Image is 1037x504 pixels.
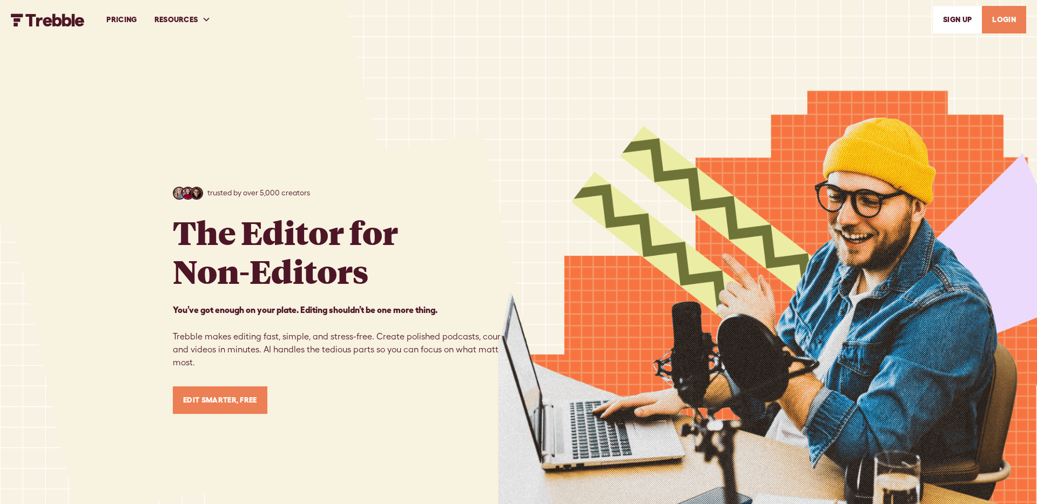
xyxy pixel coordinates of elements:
div: RESOURCES [146,1,220,38]
img: Trebble FM Logo [11,13,85,26]
p: trusted by over 5,000 creators [207,187,310,199]
a: home [11,12,85,26]
a: PRICING [98,1,145,38]
a: LOGIN [982,6,1026,33]
strong: You’ve got enough on your plate. Editing shouldn’t be one more thing. ‍ [173,305,437,315]
div: RESOURCES [154,14,198,25]
a: Edit Smarter, Free [173,386,267,414]
h1: The Editor for Non-Editors [173,213,398,290]
a: SIGn UP [933,6,982,33]
p: Trebble makes editing fast, simple, and stress-free. Create polished podcasts, courses, and video... [173,303,518,369]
